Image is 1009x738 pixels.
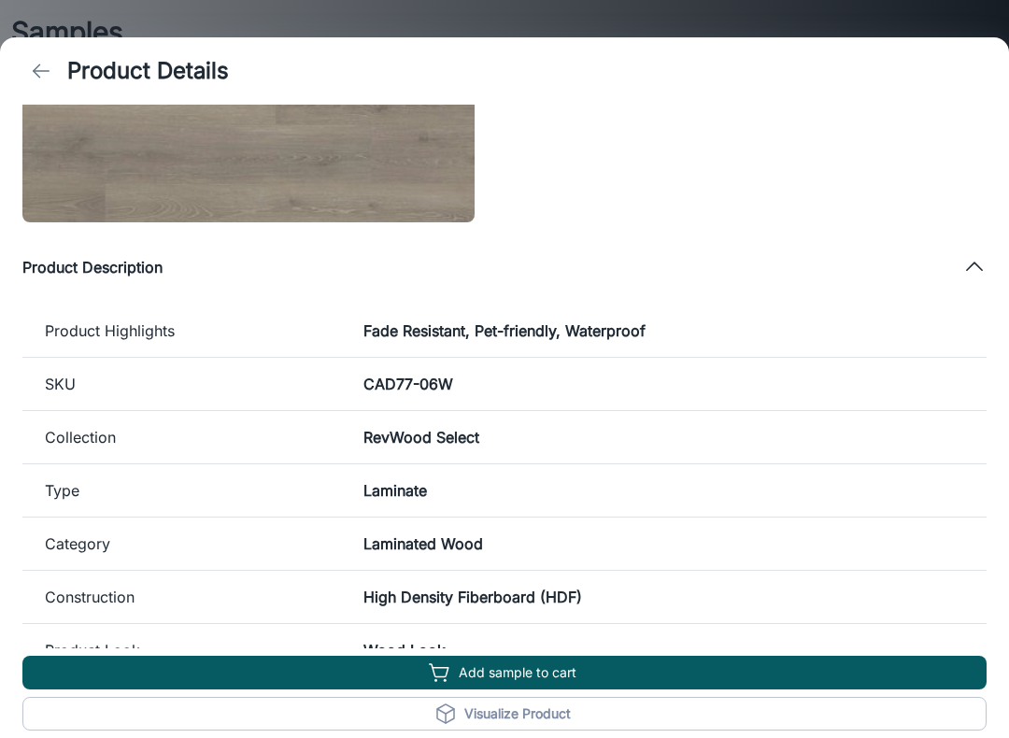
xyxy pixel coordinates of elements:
h6: Wood Look [363,639,964,661]
h6: Product Description [22,256,163,278]
p: Product Look [45,639,319,661]
p: Product Highlights [45,319,319,342]
p: SKU [45,373,319,395]
p: Type [45,479,319,502]
p: Category [45,532,319,555]
button: Add sample to cart [22,656,987,689]
h6: CAD77-06W [363,373,964,395]
div: Product Description [22,237,987,297]
h6: High Density Fiberboard (HDF) [363,586,964,608]
p: Collection [45,426,319,448]
h6: Laminate [363,479,964,502]
h6: RevWood Select [363,426,964,448]
h1: Product Details [67,54,229,88]
h6: Laminated Wood [363,532,964,555]
button: back [22,52,60,90]
h6: Fade Resistant, Pet-friendly, Waterproof [363,319,964,342]
button: Visualize Product [22,697,987,731]
p: Construction [45,586,319,608]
